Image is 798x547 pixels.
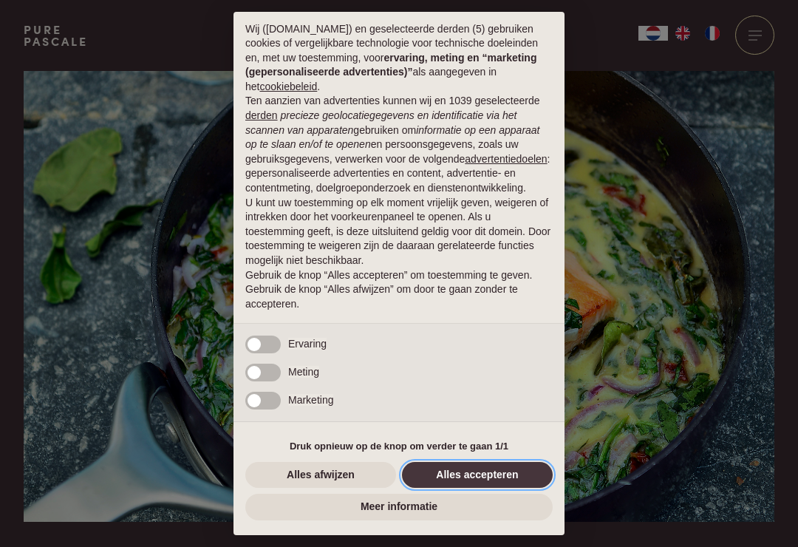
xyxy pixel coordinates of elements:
[245,22,553,95] p: Wij ([DOMAIN_NAME]) en geselecteerde derden (5) gebruiken cookies of vergelijkbare technologie vo...
[288,366,319,378] span: Meting
[245,124,540,151] em: informatie op een apparaat op te slaan en/of te openen
[245,494,553,520] button: Meer informatie
[465,152,547,167] button: advertentiedoelen
[402,462,553,489] button: Alles accepteren
[245,109,516,136] em: precieze geolocatiegegevens en identificatie via het scannen van apparaten
[245,462,396,489] button: Alles afwijzen
[288,394,333,406] span: Marketing
[259,81,317,92] a: cookiebeleid
[245,94,553,195] p: Ten aanzien van advertenties kunnen wij en 1039 geselecteerde gebruiken om en persoonsgegevens, z...
[288,338,327,350] span: Ervaring
[245,109,278,123] button: derden
[245,268,553,312] p: Gebruik de knop “Alles accepteren” om toestemming te geven. Gebruik de knop “Alles afwijzen” om d...
[245,196,553,268] p: U kunt uw toestemming op elk moment vrijelijk geven, weigeren of intrekken door het voorkeurenpan...
[245,52,536,78] strong: ervaring, meting en “marketing (gepersonaliseerde advertenties)”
